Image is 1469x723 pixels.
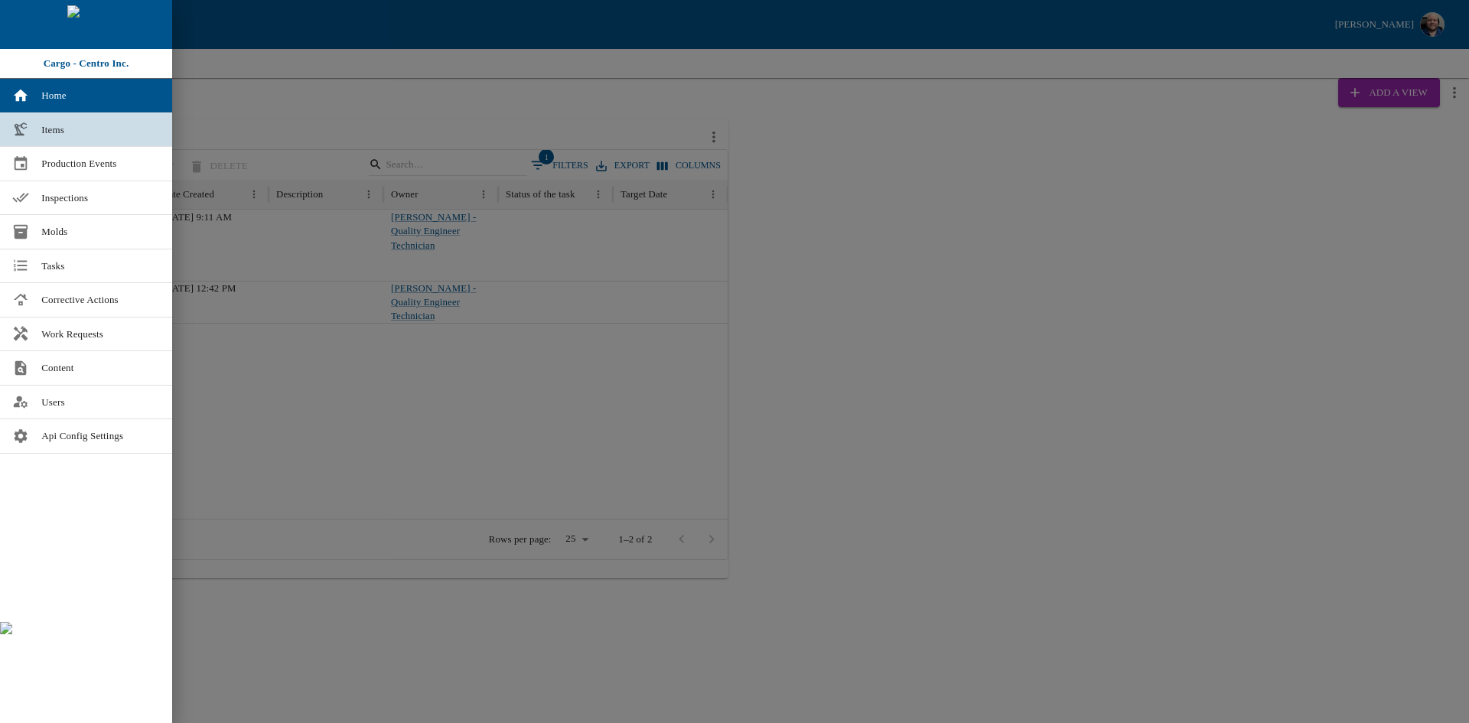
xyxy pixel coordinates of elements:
[41,428,160,444] span: Api Config Settings
[41,292,160,308] span: Corrective Actions
[41,360,160,376] span: Content
[41,156,160,171] span: Production Events
[41,259,160,274] span: Tasks
[44,56,129,71] p: Cargo - Centro Inc.
[41,395,160,410] span: Users
[41,327,160,342] span: Work Requests
[67,5,106,44] img: cargo logo
[41,224,160,239] span: Molds
[41,88,160,103] span: Home
[41,191,160,206] span: Inspections
[41,122,160,138] span: Items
